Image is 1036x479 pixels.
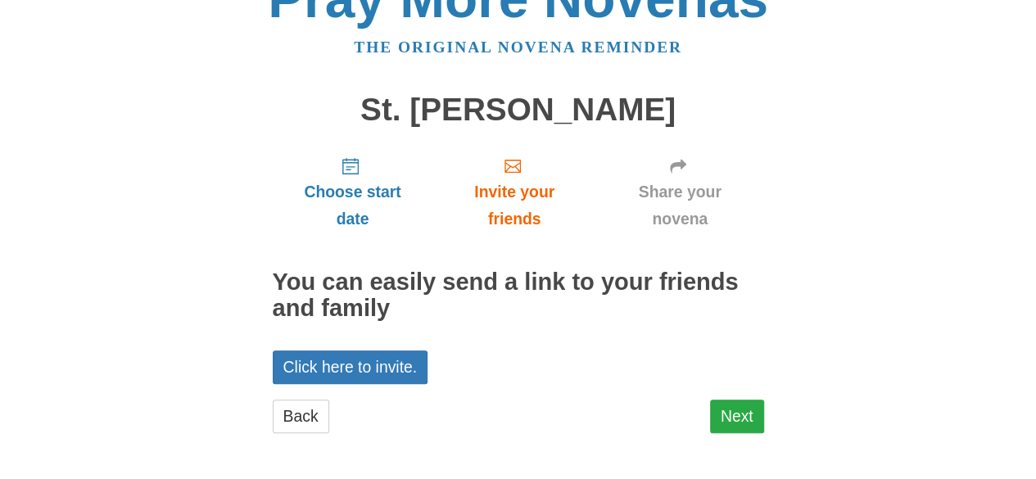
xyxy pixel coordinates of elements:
[273,350,428,384] a: Click here to invite.
[273,269,764,322] h2: You can easily send a link to your friends and family
[289,178,417,233] span: Choose start date
[710,400,764,433] a: Next
[432,143,595,241] a: Invite your friends
[273,143,433,241] a: Choose start date
[613,178,748,233] span: Share your novena
[596,143,764,241] a: Share your novena
[354,38,682,56] a: The original novena reminder
[273,400,329,433] a: Back
[273,93,764,128] h1: St. [PERSON_NAME]
[449,178,579,233] span: Invite your friends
